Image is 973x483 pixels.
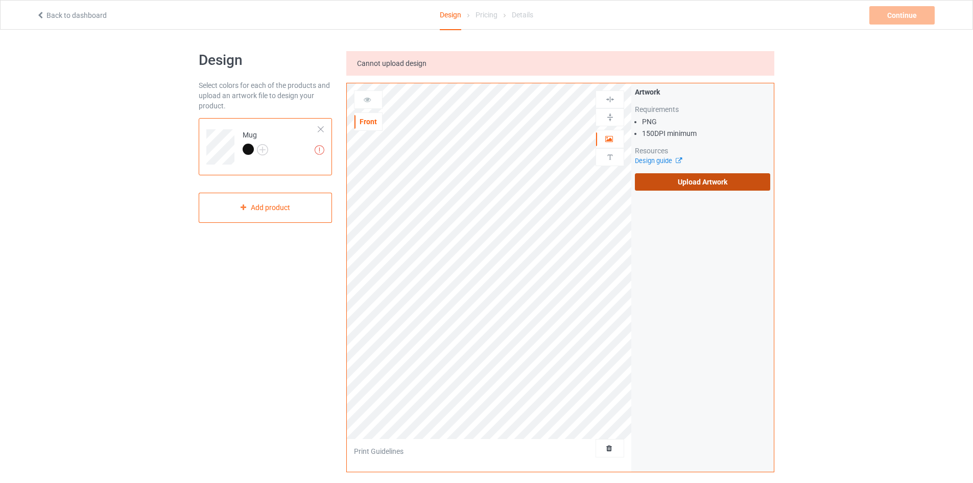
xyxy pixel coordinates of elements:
[605,112,615,122] img: svg%3E%0A
[635,104,770,114] div: Requirements
[243,130,268,154] div: Mug
[440,1,461,30] div: Design
[642,117,770,127] li: PNG
[635,87,770,97] div: Artwork
[635,157,681,165] a: Design guide
[357,59,426,67] span: Cannot upload design
[199,51,332,70] h1: Design
[642,128,770,139] li: 150 DPI minimum
[605,152,615,162] img: svg%3E%0A
[199,118,332,175] div: Mug
[354,117,382,127] div: Front
[199,80,332,111] div: Select colors for each of the products and upload an artwork file to design your product.
[635,146,770,156] div: Resources
[512,1,533,29] div: Details
[476,1,497,29] div: Pricing
[199,193,332,223] div: Add product
[635,173,770,191] label: Upload Artwork
[354,446,404,456] div: Print Guidelines
[257,144,268,155] img: svg+xml;base64,PD94bWwgdmVyc2lvbj0iMS4wIiBlbmNvZGluZz0iVVRGLTgiPz4KPHN2ZyB3aWR0aD0iMjJweCIgaGVpZ2...
[605,95,615,104] img: svg%3E%0A
[315,145,324,155] img: exclamation icon
[36,11,107,19] a: Back to dashboard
